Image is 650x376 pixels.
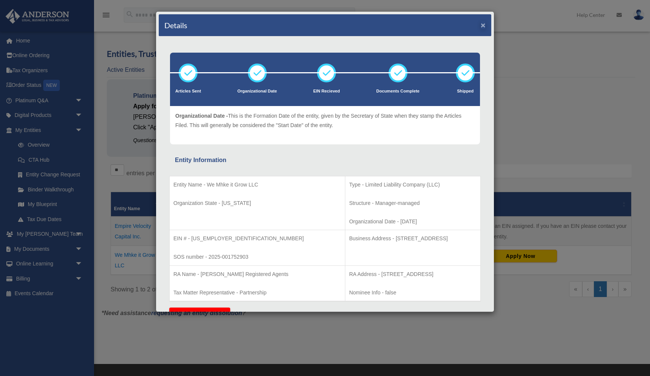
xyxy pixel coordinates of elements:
[349,234,477,243] p: Business Address - [STREET_ADDRESS]
[175,155,475,165] div: Entity Information
[173,252,341,262] p: SOS number - 2025-001752903
[175,111,475,130] p: This is the Formation Date of the entity, given by the Secretary of State when they stamp the Art...
[173,234,341,243] p: EIN # - [US_EMPLOYER_IDENTIFICATION_NUMBER]
[456,88,475,95] p: Shipped
[313,88,340,95] p: EIN Recieved
[349,199,477,208] p: Structure - Manager-managed
[173,180,341,190] p: Entity Name - We Mhke it Grow LLC
[349,270,477,279] p: RA Address - [STREET_ADDRESS]
[175,113,228,119] span: Organizational Date -
[173,288,341,297] p: Tax Matter Representative - Partnership
[349,217,477,226] p: Organizational Date - [DATE]
[237,88,277,95] p: Organizational Date
[173,199,341,208] p: Organization State - [US_STATE]
[349,288,477,297] p: Nominee Info - false
[349,180,477,190] p: Type - Limited Liability Company (LLC)
[173,270,341,279] p: RA Name - [PERSON_NAME] Registered Agents
[481,21,486,29] button: ×
[164,20,187,30] h4: Details
[175,88,201,95] p: Articles Sent
[376,88,419,95] p: Documents Complete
